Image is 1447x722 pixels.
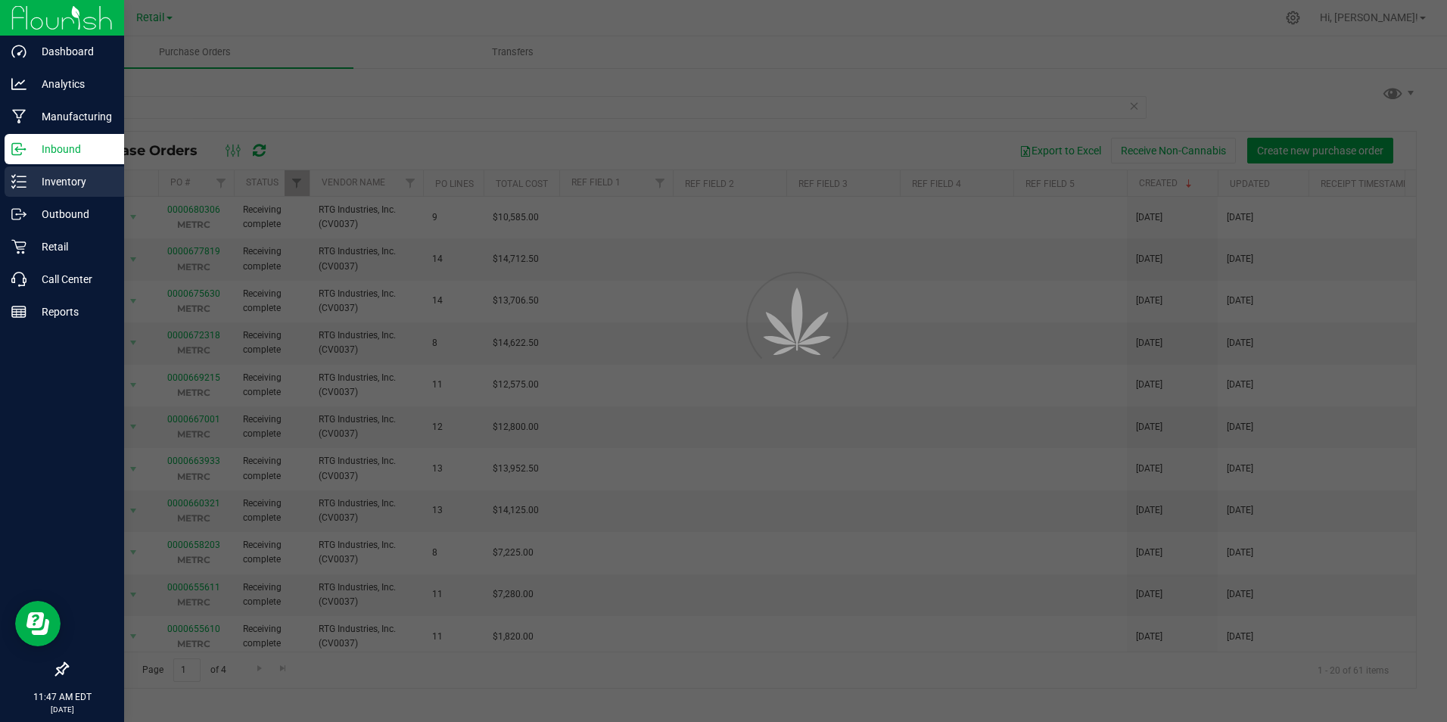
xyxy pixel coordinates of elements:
[11,239,26,254] inline-svg: Retail
[26,270,117,288] p: Call Center
[11,304,26,319] inline-svg: Reports
[11,142,26,157] inline-svg: Inbound
[11,76,26,92] inline-svg: Analytics
[26,303,117,321] p: Reports
[15,601,61,646] iframe: Resource center
[11,272,26,287] inline-svg: Call Center
[7,704,117,715] p: [DATE]
[26,75,117,93] p: Analytics
[11,44,26,59] inline-svg: Dashboard
[7,690,117,704] p: 11:47 AM EDT
[11,174,26,189] inline-svg: Inventory
[26,205,117,223] p: Outbound
[26,238,117,256] p: Retail
[26,173,117,191] p: Inventory
[11,109,26,124] inline-svg: Manufacturing
[26,140,117,158] p: Inbound
[11,207,26,222] inline-svg: Outbound
[26,42,117,61] p: Dashboard
[26,107,117,126] p: Manufacturing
